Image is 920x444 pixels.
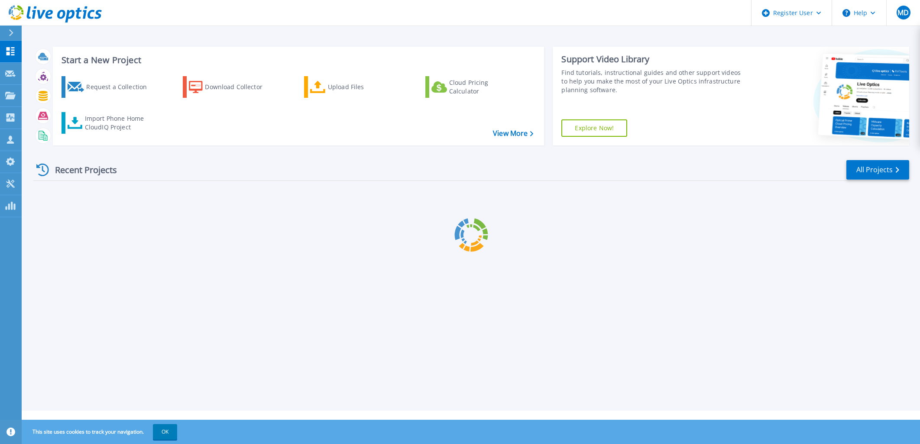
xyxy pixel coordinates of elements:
[304,76,401,98] a: Upload Files
[33,159,129,180] div: Recent Projects
[183,76,279,98] a: Download Collector
[205,78,274,96] div: Download Collector
[153,424,177,440] button: OK
[449,78,518,96] div: Cloud Pricing Calculator
[561,68,744,94] div: Find tutorials, instructional guides and other support videos to help you make the most of your L...
[85,114,152,132] div: Import Phone Home CloudIQ Project
[24,424,177,440] span: This site uses cookies to track your navigation.
[425,76,522,98] a: Cloud Pricing Calculator
[62,55,533,65] h3: Start a New Project
[561,54,744,65] div: Support Video Library
[62,76,158,98] a: Request a Collection
[86,78,155,96] div: Request a Collection
[328,78,397,96] div: Upload Files
[561,119,627,137] a: Explore Now!
[897,9,909,16] span: MD
[846,160,909,180] a: All Projects
[493,129,533,138] a: View More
